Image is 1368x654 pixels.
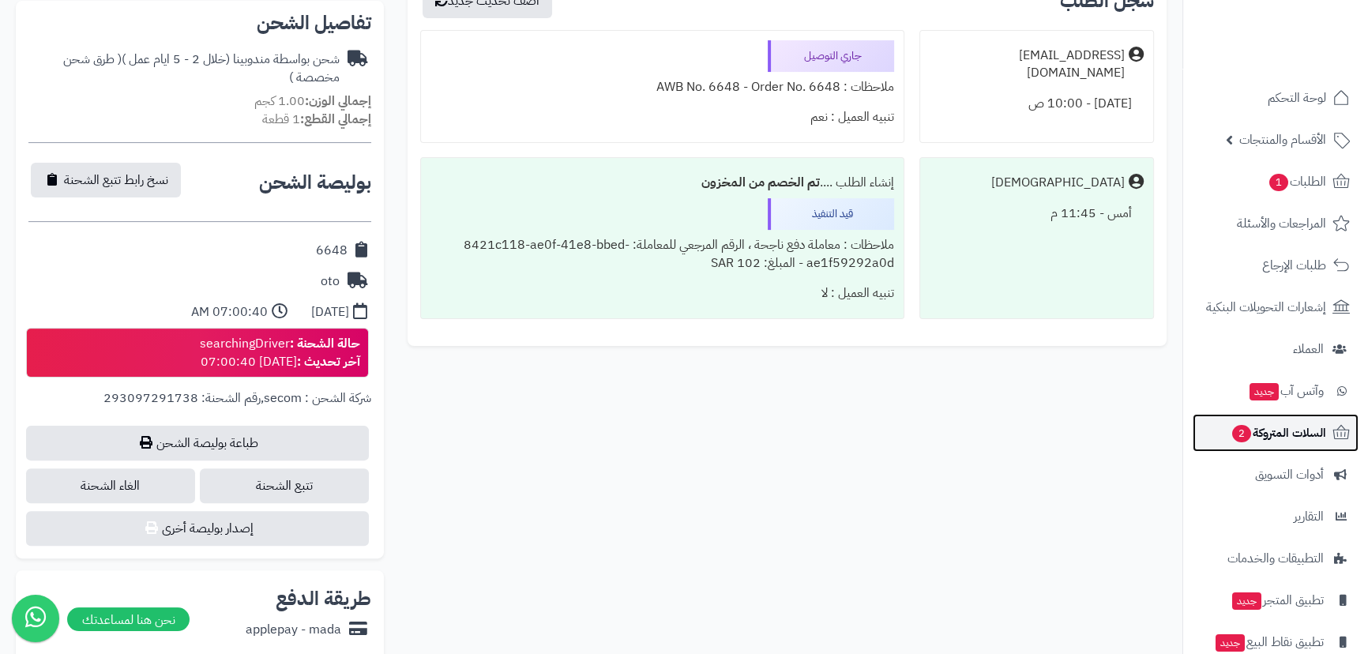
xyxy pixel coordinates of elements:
strong: حالة الشحنة : [290,334,360,353]
a: التقارير [1193,498,1359,536]
span: تطبيق المتجر [1231,589,1324,611]
span: التقارير [1294,506,1324,528]
span: طلبات الإرجاع [1262,254,1326,276]
a: وآتس آبجديد [1193,372,1359,410]
div: searchingDriver [DATE] 07:00:40 [200,335,360,371]
span: وآتس آب [1248,380,1324,402]
span: المراجعات والأسئلة [1237,212,1326,235]
a: العملاء [1193,330,1359,368]
span: 1 [1268,173,1289,192]
div: جاري التوصيل [768,40,894,72]
span: التطبيقات والخدمات [1227,547,1324,569]
span: الطلبات [1268,171,1326,193]
a: تتبع الشحنة [200,468,369,503]
div: 07:00:40 AM [191,303,268,321]
a: لوحة التحكم [1193,79,1359,117]
span: إشعارات التحويلات البنكية [1206,296,1326,318]
span: السلات المتروكة [1231,422,1326,444]
b: تم الخصم من المخزون [701,173,820,192]
small: 1.00 كجم [254,92,371,111]
div: applepay - mada [246,621,341,639]
button: نسخ رابط تتبع الشحنة [31,163,181,197]
span: الغاء الشحنة [26,468,195,503]
div: [DATE] - 10:00 ص [930,88,1144,119]
a: تطبيق المتجرجديد [1193,581,1359,619]
span: الأقسام والمنتجات [1239,129,1326,151]
strong: إجمالي القطع: [300,110,371,129]
div: شحن بواسطة مندوبينا (خلال 2 - 5 ايام عمل ) [28,51,340,87]
span: لوحة التحكم [1268,87,1326,109]
h2: بوليصة الشحن [259,173,371,192]
button: إصدار بوليصة أخرى [26,511,369,546]
strong: إجمالي الوزن: [305,92,371,111]
span: أدوات التسويق [1255,464,1324,486]
span: شركة الشحن : secom [264,389,371,408]
a: الطلبات1 [1193,163,1359,201]
span: جديد [1216,634,1245,652]
span: جديد [1250,383,1279,400]
span: 2 [1231,424,1252,443]
img: logo-2.png [1261,17,1353,51]
h2: طريقة الدفع [276,589,371,608]
a: إشعارات التحويلات البنكية [1193,288,1359,326]
div: تنبيه العميل : لا [430,278,894,309]
div: oto [321,272,340,291]
div: إنشاء الطلب .... [430,167,894,198]
div: [DEMOGRAPHIC_DATA] [991,174,1125,192]
a: طلبات الإرجاع [1193,246,1359,284]
span: ( طرق شحن مخصصة ) [63,50,340,87]
a: أدوات التسويق [1193,456,1359,494]
span: العملاء [1293,338,1324,360]
a: المراجعات والأسئلة [1193,205,1359,242]
div: 6648 [316,242,348,260]
h2: تفاصيل الشحن [28,13,371,32]
span: تطبيق نقاط البيع [1214,631,1324,653]
div: قيد التنفيذ [768,198,894,230]
div: ملاحظات : معاملة دفع ناجحة ، الرقم المرجعي للمعاملة: 8421c118-ae0f-41e8-bbed-ae1f59292a0d - المبل... [430,230,894,279]
div: , [28,389,371,426]
div: [DATE] [311,303,349,321]
div: أمس - 11:45 م [930,198,1144,229]
span: رقم الشحنة: 293097291738 [103,389,261,408]
span: جديد [1232,592,1261,610]
a: السلات المتروكة2 [1193,414,1359,452]
div: [EMAIL_ADDRESS][DOMAIN_NAME] [930,47,1125,83]
small: 1 قطعة [262,110,371,129]
strong: آخر تحديث : [297,352,360,371]
a: التطبيقات والخدمات [1193,539,1359,577]
div: ملاحظات : AWB No. 6648 - Order No. 6648 [430,72,894,103]
a: طباعة بوليصة الشحن [26,426,369,460]
span: نسخ رابط تتبع الشحنة [64,171,168,190]
div: تنبيه العميل : نعم [430,102,894,133]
